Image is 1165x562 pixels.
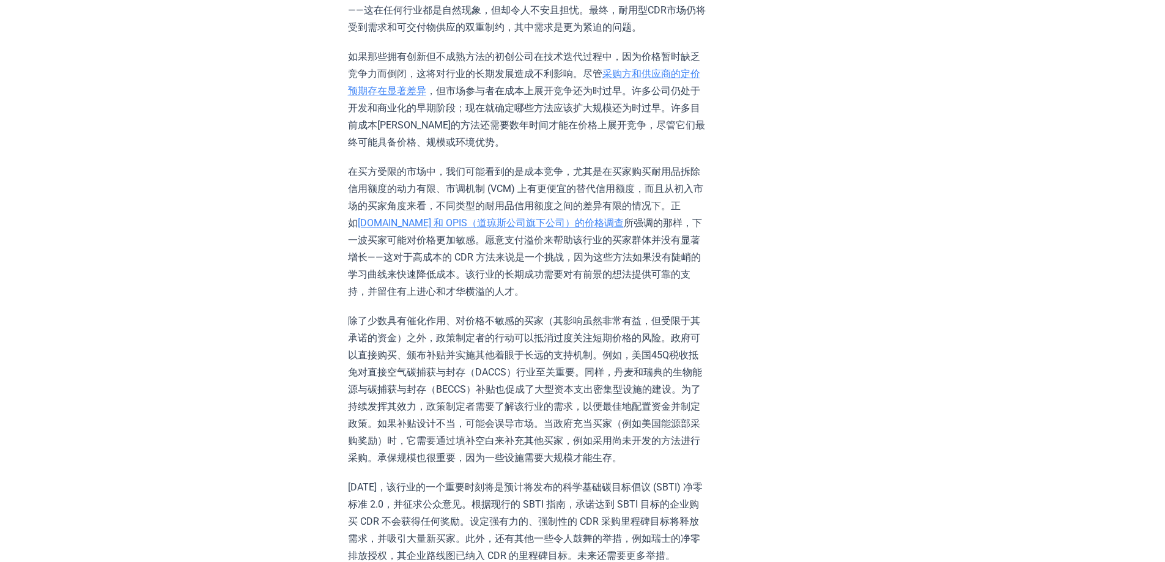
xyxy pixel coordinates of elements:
[348,68,700,97] a: 采购方和供应商的定价预期存在显著差异
[348,51,700,79] font: 如果那些拥有创新但不成熟方法的初创公司在技术迭代过程中，因为价格暂时缺乏竞争力而倒闭，这将对行业的长期发展造成不利影响。尽管
[348,315,702,464] font: 除了少数具有催化作用、对价格不敏感的买家（其影响虽然非常有益，但受限于其承诺的资金）之外，政策制定者的行动可以抵消过度关注短期价格的风险。政府可以直接购买、颁布补贴并实施其他着眼于长远的支持机制...
[348,166,703,229] font: 在买方受限的市场中，我们可能看到的是成本竞争，尤其是在买家购买耐用品拆除信用额度的动力有限、市调机制 (VCM) 上有更便宜的替代信用额度，而且从初入市场的买家角度来看，不同类型的耐用品信用额度...
[348,217,702,297] font: 所强调的那样，下一波买家可能对价格更加敏感。愿意支付溢价来帮助该行业的买家群体并没有显著增长——这对于高成本的 CDR 方法来说是一个挑战，因为这些方法如果没有陡峭的学习曲线来快速降低成本。该行...
[348,85,705,148] font: ，但市场参与者在成本上展开竞争还为时过早。许多公司仍处于开发和商业化的早期阶段；现在就确定哪些方法应该扩大规模还为时过早。许多目前成本[PERSON_NAME]的方法还需要数年时间才能在价格上展...
[358,217,624,229] a: [DOMAIN_NAME] 和 OPIS（道琼斯公司旗下公司）的价格调查
[348,481,703,561] font: [DATE]，该行业的一个重要时刻将是预计将发布的科学基础碳目标倡议 (SBTI) 净零标准 2.0，并征求公众意见。根据现行的 SBTI 指南，承诺达到 SBTI 目标的企业购买 CDR 不会...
